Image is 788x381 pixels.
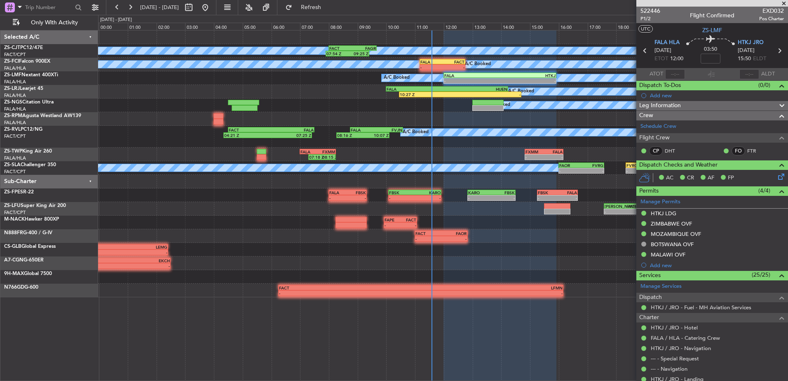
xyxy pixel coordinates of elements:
div: 15:00 [530,23,559,30]
div: FAOR [559,163,581,168]
div: 02:00 [157,23,185,30]
button: UTC [638,25,653,33]
span: ZS-LMF [702,26,722,35]
div: KARO [468,190,491,195]
div: 17:00 [588,23,617,30]
a: FACT/CPT [4,169,26,175]
span: Services [639,271,661,280]
a: ZS-RPMAgusta Westland AW139 [4,113,81,118]
div: HTKJ [500,73,556,78]
span: Pos Charter [759,15,784,22]
span: FALA HLA [654,39,680,47]
div: 18:00 [616,23,645,30]
span: ETOT [654,55,668,63]
div: 11:00 [415,23,444,30]
a: ZS-TWPKing Air 260 [4,149,52,154]
span: Refresh [294,5,328,10]
span: EXD032 [759,7,784,15]
div: - [348,195,366,200]
a: ZS-CJTPC12/47E [4,45,43,50]
a: FACT/CPT [4,52,26,58]
span: 9H-MAX [4,271,24,276]
div: FALA [271,127,314,132]
a: ZS-LMFNextant 400XTi [4,73,58,78]
div: 10:07 Z [363,133,389,138]
div: BOTSWANA OVF [651,241,694,248]
a: FACT/CPT [4,209,26,216]
div: FBSK [538,190,558,195]
div: Add new [650,92,784,99]
div: - [442,65,464,70]
span: 12:00 [670,55,683,63]
span: ZS-TWP [4,149,22,154]
div: LFMN [421,285,563,290]
a: Manage Permits [640,198,680,206]
div: 07:18 Z [309,155,322,160]
span: 03:50 [704,45,717,54]
div: - [626,168,671,173]
div: A/C Booked [384,72,410,84]
div: Add new [650,262,784,269]
div: 08:16 Z [337,133,363,138]
div: FBSK [491,190,514,195]
span: Charter [639,313,659,322]
div: FACT [229,127,271,132]
span: [DATE] [654,47,671,55]
a: Manage Services [640,282,682,291]
div: FACT [621,204,637,209]
a: CS-GLBGlobal Express [4,244,56,249]
span: ZS-LFU [4,203,21,208]
span: ZS-LRJ [4,86,20,91]
a: FACT/CPT [4,133,26,139]
span: Dispatch [639,293,662,302]
div: FACT [415,231,441,236]
span: Only With Activity [21,20,87,26]
div: - [329,195,348,200]
button: Refresh [281,1,331,14]
div: FALA [351,127,376,132]
div: - [544,155,563,160]
span: P1/2 [640,15,660,22]
div: - [444,78,500,83]
span: (0/0) [758,81,770,89]
a: --- - Navigation [651,365,687,372]
span: ZS-NGS [4,100,22,105]
div: - [605,209,621,214]
div: Flight Confirmed [690,11,734,20]
input: --:-- [665,69,685,79]
div: 00:00 [99,23,128,30]
div: - [401,223,417,228]
a: Schedule Crew [640,122,676,131]
div: FALA [329,190,348,195]
div: - [415,236,441,241]
div: 05:00 [243,23,272,30]
div: - [389,195,415,200]
a: FALA/HLA [4,120,26,126]
div: 10:27 Z [400,92,460,97]
div: [PERSON_NAME] [605,204,621,209]
span: Permits [639,186,659,196]
div: 06:00 [272,23,300,30]
div: 07:25 Z [268,133,311,138]
span: FP [728,174,734,182]
div: - [279,291,421,296]
a: FALA/HLA [4,79,26,85]
div: 09:00 [358,23,387,30]
div: - [441,236,467,241]
div: 04:00 [214,23,243,30]
div: - [491,195,514,200]
span: ZS-CJT [4,45,20,50]
div: FO [732,146,745,155]
span: M-NACK [4,217,25,222]
span: CS-GLB [4,244,21,249]
div: FACT [329,46,352,51]
a: FALA/HLA [4,92,26,99]
span: (4/4) [758,186,770,195]
div: FVJN [376,127,402,132]
div: FALA [544,149,563,154]
a: ZS-FCIFalcon 900EX [4,59,50,64]
a: ZS-RVLPC12/NG [4,127,42,132]
span: (25/25) [752,270,770,279]
span: ZS-RVL [4,127,21,132]
div: 07:54 Z [326,51,347,56]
